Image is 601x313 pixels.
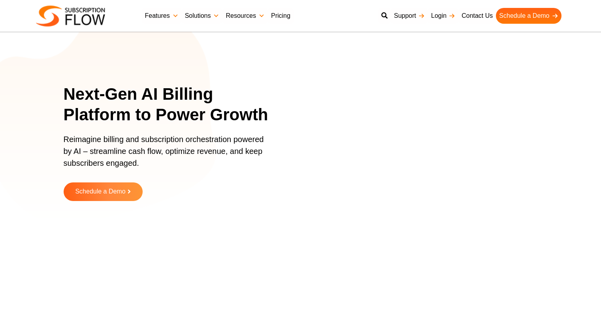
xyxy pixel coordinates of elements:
a: Features [142,8,182,24]
h1: Next-Gen AI Billing Platform to Power Growth [64,84,279,125]
a: Login [428,8,458,24]
span: Schedule a Demo [75,188,125,195]
img: Subscriptionflow [36,6,105,27]
a: Schedule a Demo [64,182,143,201]
a: Schedule a Demo [496,8,561,24]
a: Solutions [182,8,223,24]
a: Contact Us [458,8,496,24]
p: Reimagine billing and subscription orchestration powered by AI – streamline cash flow, optimize r... [64,133,269,177]
a: Resources [222,8,268,24]
a: Support [391,8,428,24]
a: Pricing [268,8,294,24]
